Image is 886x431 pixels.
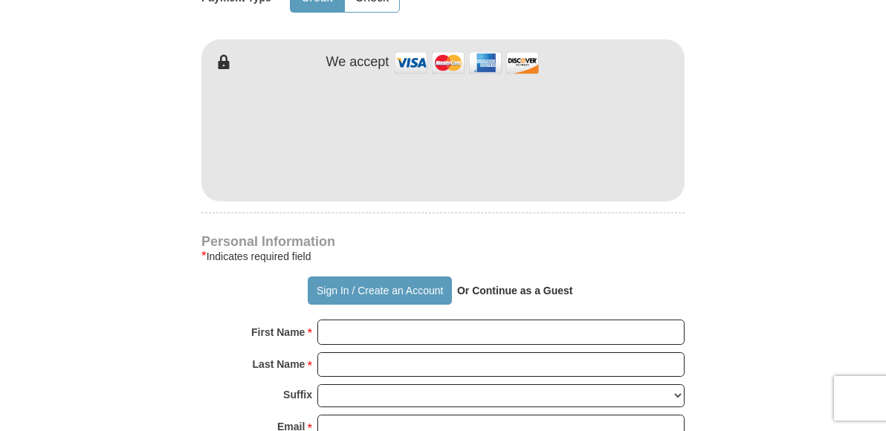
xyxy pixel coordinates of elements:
[326,54,389,71] h4: We accept
[201,236,685,247] h4: Personal Information
[457,285,573,296] strong: Or Continue as a Guest
[201,247,685,265] div: Indicates required field
[251,322,305,343] strong: First Name
[392,47,541,79] img: credit cards accepted
[283,384,312,405] strong: Suffix
[253,354,305,375] strong: Last Name
[308,276,451,305] button: Sign In / Create an Account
